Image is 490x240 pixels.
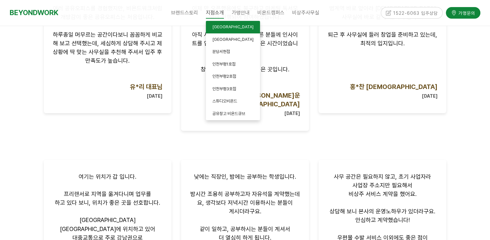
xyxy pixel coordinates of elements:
span: [GEOGRAPHIC_DATA] [212,24,254,29]
span: 계시더라구요. [229,208,261,215]
span: 인천부평1호점 [212,62,235,67]
a: 공유창고 비욘드큐브 [206,108,260,120]
a: 지점소개 [202,5,228,21]
span: 공유창고 비욘드큐브 [212,111,245,116]
span: 안심하고 계약했습니다! [355,217,410,223]
span: 사무 공간은 필요하지 않고, 초기 사업자라 [334,173,431,180]
span: 하고 있다 보니, 위치가 좋은 곳을 선호합니다. [55,199,160,206]
span: 지점소개 [206,7,224,19]
span: [PERSON_NAME]운 [DEMOGRAPHIC_DATA] [228,92,300,108]
span: 비상주사무실 [292,10,319,16]
a: 인천부평3호점 [206,83,260,95]
strong: [DATE] [147,93,162,99]
a: BEYONDWORK [10,7,58,19]
span: 가맹안내 [232,10,250,16]
a: 브랜드스토리 [167,5,202,21]
span: 프리랜서로 지역을 옮겨다니며 업무를 [64,191,151,197]
span: 아직 사업 준비단계이지만 다른 분들께 인사이트를 얻고 동기부여가 되어 좋은 시간이었습니다. [192,31,298,55]
span: 가맹문의 [456,10,475,16]
a: 인천부평2호점 [206,70,260,83]
span: 스튜디오비욘드 [212,99,237,103]
a: 가맹문의 [446,7,480,18]
a: [GEOGRAPHIC_DATA] [206,33,260,46]
span: 최적의 입지입니다. [360,40,405,47]
span: 낮에는 직장인, 밤에는 공부하는 학생입니다. [194,173,296,180]
span: 분당서현점 [212,49,230,54]
span: 퇴근 후 사무실에 들러 창업을 준비하고 있는데, [328,31,437,38]
span: 인천부평3호점 [212,86,236,91]
a: 비상주사무실 [288,5,323,21]
span: 비욘드캠퍼스 [257,10,284,16]
span: 여기는 위치가 갑 입니다. [79,173,136,180]
span: [GEOGRAPHIC_DATA] [GEOGRAPHIC_DATA]에 위치하고 있어 [60,217,155,232]
a: 스튜디오비욘드 [206,95,260,108]
span: 유*리 대표님 [130,83,162,91]
span: 같이 일하고, 공부하시는 분들이 계셔서 [200,226,290,232]
a: 분당서현점 [206,46,260,58]
a: 가맹안내 [228,5,254,21]
span: 밤시간 조용히 공부하고자 자유석을 계약했는데요, 생각보다 저녁시간 이용하시는 분들이 [190,191,300,206]
a: 비욘드캠퍼스 [254,5,288,21]
span: 인천부평2호점 [212,74,236,79]
span: 하루종일 머무르는 공간이다보니 꼼꼼하게 비교해 보고 선택했는데, 세심하게 상담해 주시고 제 상황에 딱 맞는 사무실을 추천해 주셔서 입주 후 만족도가 높습니다. [53,31,162,64]
span: [GEOGRAPHIC_DATA] [212,37,254,42]
span: 사업장 주소지만 필요해서 [352,182,412,189]
a: 인천부평1호점 [206,58,260,71]
span: 비상주 서비스 계약을 했어요. [349,191,417,197]
span: 상담해 보니 본사의 운영노하우가 있더라구요. [330,208,435,215]
span: 창업자들에게 추천하고 싶은 곳입니다. [201,66,289,73]
strong: [DATE] [284,111,300,116]
strong: [DATE] [422,93,437,99]
a: [GEOGRAPHIC_DATA] [206,21,260,33]
span: 홍*찬 [DEMOGRAPHIC_DATA] [350,83,437,91]
span: 브랜드스토리 [171,10,198,16]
